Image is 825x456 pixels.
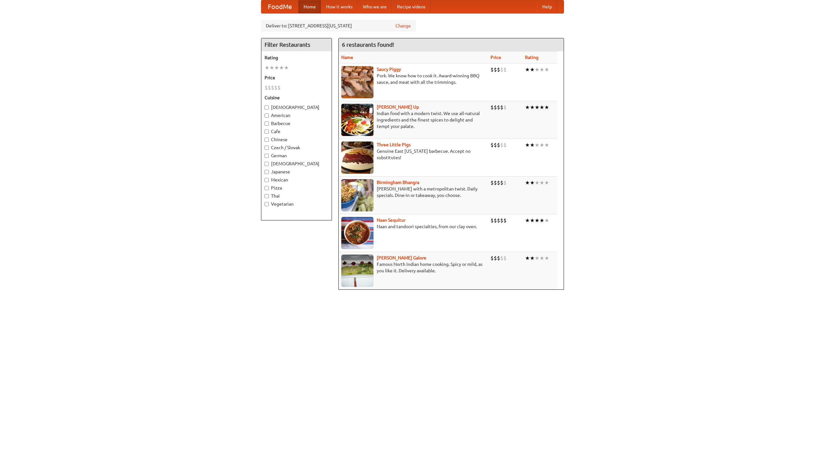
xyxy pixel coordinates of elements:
[265,104,328,111] label: [DEMOGRAPHIC_DATA]
[261,38,332,51] h4: Filter Restaurants
[265,144,328,151] label: Czech / Slovak
[494,255,497,262] li: $
[494,66,497,73] li: $
[279,64,284,71] li: ★
[341,66,374,98] img: saucy.jpg
[274,64,279,71] li: ★
[500,255,503,262] li: $
[341,73,485,85] p: Pork. We know how to cook it. Award-winning BBQ sauce, and meat with all the trimmings.
[265,113,269,118] input: American
[341,223,485,230] p: Naan and tandoori specialties, from our clay oven.
[377,67,401,72] a: Saucy Piggy
[525,179,530,186] li: ★
[265,130,269,134] input: Cafe
[530,66,535,73] li: ★
[265,185,328,191] label: Pizza
[265,186,269,190] input: Pizza
[265,169,328,175] label: Japanese
[490,255,494,262] li: $
[544,104,549,111] li: ★
[341,104,374,136] img: curryup.jpg
[490,141,494,149] li: $
[321,0,358,13] a: How it works
[377,218,405,223] a: Naan Sequitur
[265,152,328,159] label: German
[341,217,374,249] img: naansequitur.jpg
[342,42,394,48] ng-pluralize: 6 restaurants found!
[497,217,500,224] li: $
[265,112,328,119] label: American
[265,201,328,207] label: Vegetarian
[497,179,500,186] li: $
[490,217,494,224] li: $
[544,66,549,73] li: ★
[525,55,539,60] a: Rating
[535,217,539,224] li: ★
[265,120,328,127] label: Barbecue
[544,141,549,149] li: ★
[341,261,485,274] p: Famous North Indian home cooking. Spicy or mild, as you like it. Delivery available.
[265,193,328,199] label: Thai
[503,141,507,149] li: $
[500,66,503,73] li: $
[539,179,544,186] li: ★
[500,141,503,149] li: $
[537,0,557,13] a: Help
[535,141,539,149] li: ★
[377,104,419,110] a: [PERSON_NAME] Up
[265,64,269,71] li: ★
[265,177,328,183] label: Mexican
[341,141,374,174] img: littlepigs.jpg
[539,255,544,262] li: ★
[271,84,274,91] li: $
[539,141,544,149] li: ★
[265,194,269,198] input: Thai
[497,104,500,111] li: $
[539,104,544,111] li: ★
[494,141,497,149] li: $
[261,20,416,32] div: Deliver to: [STREET_ADDRESS][US_STATE]
[377,180,419,185] b: Birmingham Bhangra
[539,217,544,224] li: ★
[265,202,269,206] input: Vegetarian
[525,104,530,111] li: ★
[494,179,497,186] li: $
[265,94,328,101] h5: Cuisine
[544,255,549,262] li: ★
[497,141,500,149] li: $
[490,104,494,111] li: $
[265,74,328,81] h5: Price
[377,142,411,147] a: Three Little Pigs
[535,179,539,186] li: ★
[530,255,535,262] li: ★
[358,0,392,13] a: Who we are
[274,84,277,91] li: $
[341,179,374,211] img: bhangra.jpg
[525,66,530,73] li: ★
[265,160,328,167] label: [DEMOGRAPHIC_DATA]
[265,138,269,142] input: Chinese
[525,217,530,224] li: ★
[377,255,426,260] a: [PERSON_NAME] Galore
[269,64,274,71] li: ★
[265,170,269,174] input: Japanese
[500,104,503,111] li: $
[525,255,530,262] li: ★
[284,64,289,71] li: ★
[395,23,411,29] a: Change
[341,148,485,161] p: Genuine East [US_STATE] barbecue. Accept no substitutes!
[490,179,494,186] li: $
[530,179,535,186] li: ★
[341,186,485,199] p: [PERSON_NAME] with a metropolitan twist. Daily specials. Dine-in or takeaway, you choose.
[265,146,269,150] input: Czech / Slovak
[265,105,269,110] input: [DEMOGRAPHIC_DATA]
[265,162,269,166] input: [DEMOGRAPHIC_DATA]
[503,255,507,262] li: $
[268,84,271,91] li: $
[494,104,497,111] li: $
[503,104,507,111] li: $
